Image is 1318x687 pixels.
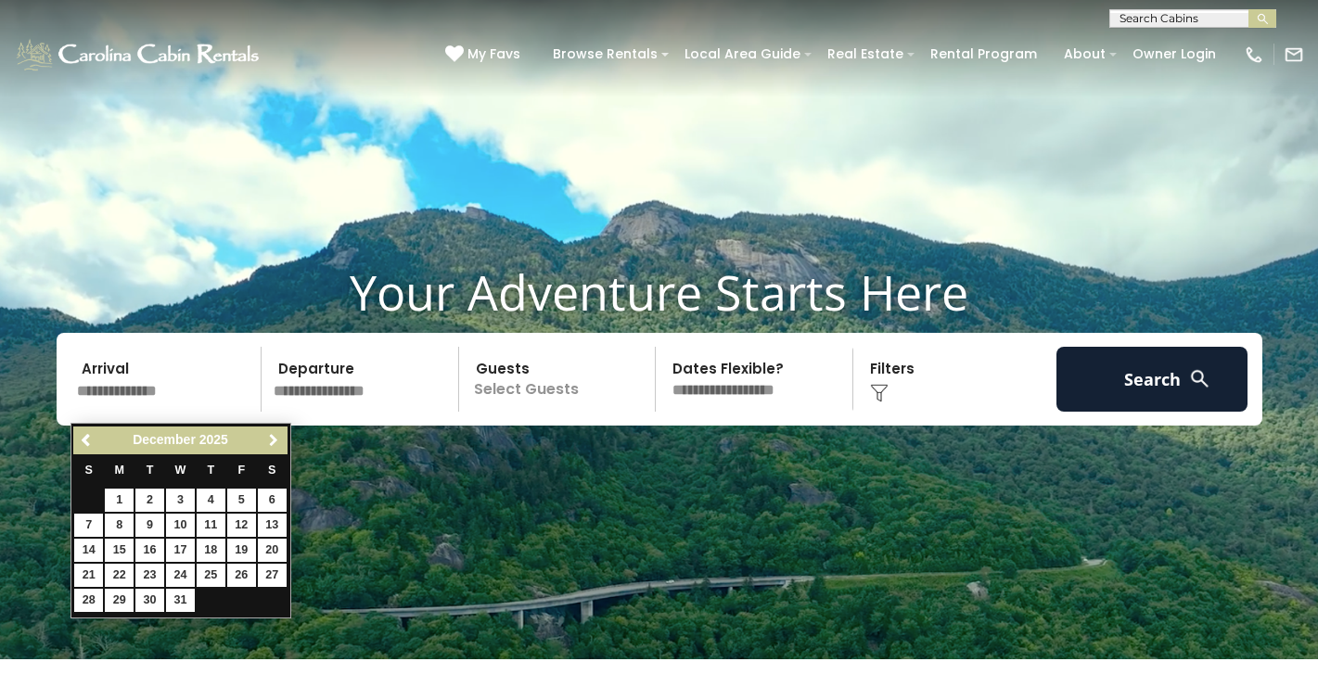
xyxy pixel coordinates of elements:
a: 16 [135,539,164,562]
span: Saturday [268,464,275,477]
a: 4 [197,489,225,512]
a: 25 [197,564,225,587]
p: Select Guests [465,347,656,412]
a: About [1055,40,1115,69]
span: Monday [114,464,124,477]
a: 7 [74,514,103,537]
a: 29 [105,589,134,612]
a: 21 [74,564,103,587]
h1: Your Adventure Starts Here [14,263,1304,321]
a: 9 [135,514,164,537]
a: 14 [74,539,103,562]
a: 6 [258,489,287,512]
a: 17 [166,539,195,562]
img: mail-regular-white.png [1284,45,1304,65]
a: My Favs [445,45,525,65]
a: Owner Login [1123,40,1225,69]
img: phone-regular-white.png [1244,45,1264,65]
a: 3 [166,489,195,512]
a: 22 [105,564,134,587]
a: Previous [75,429,98,452]
a: 15 [105,539,134,562]
span: Thursday [208,464,215,477]
span: My Favs [467,45,520,64]
button: Search [1056,347,1248,412]
a: 5 [227,489,256,512]
span: Friday [237,464,245,477]
a: Real Estate [818,40,913,69]
span: Sunday [85,464,93,477]
a: Local Area Guide [675,40,810,69]
a: 18 [197,539,225,562]
a: 30 [135,589,164,612]
a: 19 [227,539,256,562]
a: 8 [105,514,134,537]
a: 11 [197,514,225,537]
a: 26 [227,564,256,587]
img: search-regular-white.png [1188,367,1211,390]
a: 31 [166,589,195,612]
span: 2025 [199,432,228,447]
span: Tuesday [147,464,154,477]
a: 20 [258,539,287,562]
a: 2 [135,489,164,512]
img: White-1-1-2.png [14,36,264,73]
a: 23 [135,564,164,587]
a: Next [262,429,286,452]
span: Wednesday [175,464,186,477]
a: 12 [227,514,256,537]
span: Next [266,433,281,448]
span: December [133,432,196,447]
a: 13 [258,514,287,537]
a: 28 [74,589,103,612]
a: Rental Program [921,40,1046,69]
a: 24 [166,564,195,587]
a: 10 [166,514,195,537]
a: Browse Rentals [544,40,667,69]
a: 27 [258,564,287,587]
img: filter--v1.png [870,384,889,402]
span: Previous [80,433,95,448]
a: 1 [105,489,134,512]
